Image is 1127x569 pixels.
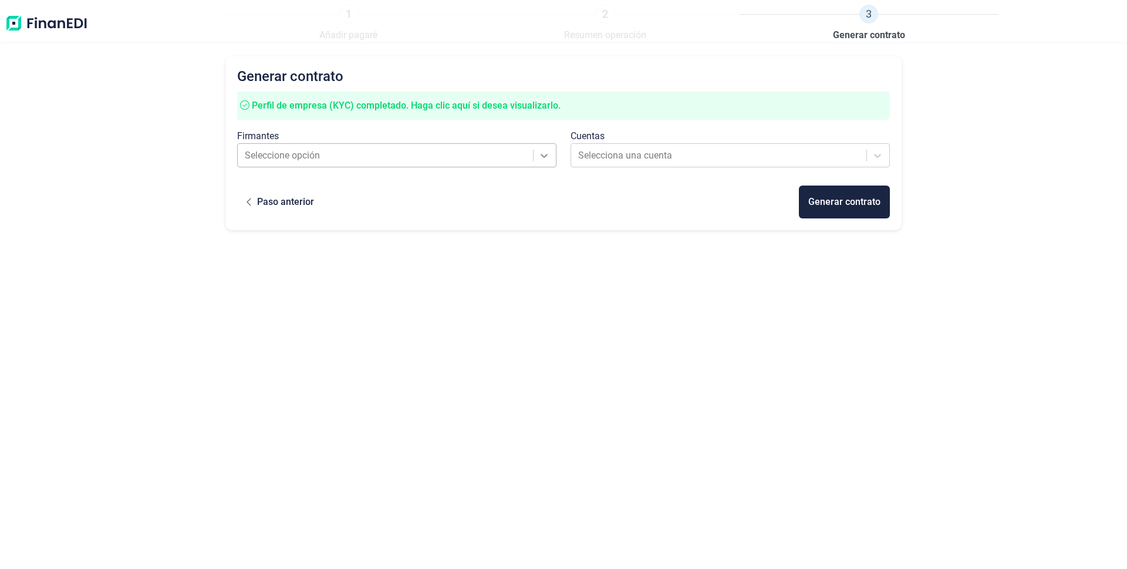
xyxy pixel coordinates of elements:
[571,129,890,143] div: Cuentas
[859,5,878,23] span: 3
[5,5,88,42] img: Logo de aplicación
[257,195,314,209] div: Paso anterior
[833,28,905,42] span: Generar contrato
[808,195,880,209] div: Generar contrato
[237,186,323,218] button: Paso anterior
[237,129,556,143] div: Firmantes
[799,186,890,218] button: Generar contrato
[237,68,890,85] h2: Generar contrato
[252,100,561,111] span: Perfil de empresa (KYC) completado. Haga clic aquí si desea visualizarlo.
[833,5,905,42] a: 3Generar contrato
